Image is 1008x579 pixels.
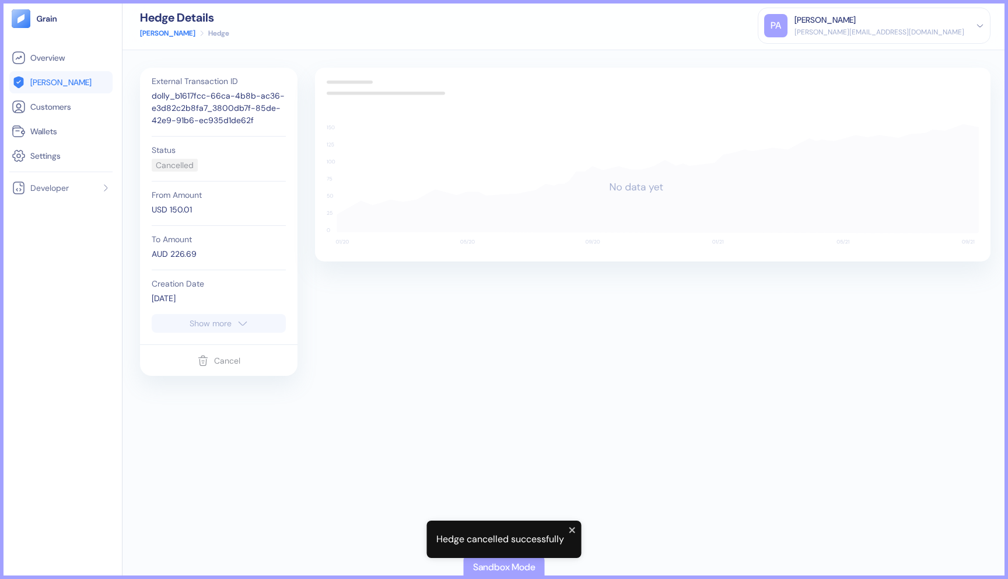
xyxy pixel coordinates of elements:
a: [PERSON_NAME] [12,75,110,89]
div: From Amount [152,191,286,199]
img: logo-tablet-V2.svg [12,9,30,28]
button: Cancel [197,350,240,372]
div: To Amount [152,235,286,243]
span: Overview [30,52,65,64]
div: dolly_b1617fcc-66ca-4b8b-ac36-e3d82c2b8fa7_3800db7f-85de-42e9-91b6-ec935d1de62f [152,90,286,127]
div: Cancelled [156,159,194,172]
a: [PERSON_NAME] [140,28,195,39]
a: Customers [12,100,110,114]
div: AUD 226.69 [152,248,286,260]
div: Hedge cancelled successfully [436,532,564,546]
div: PA [764,14,787,37]
span: Settings [30,150,61,162]
span: Developer [30,182,69,194]
span: Customers [30,101,71,113]
div: USD 150.01 [152,204,286,216]
button: close [569,525,577,535]
a: Overview [12,51,110,65]
div: Hedge Details [140,12,229,23]
button: Show more [152,314,286,333]
div: External Transaction ID [152,77,286,85]
div: [PERSON_NAME] [794,14,856,26]
a: Wallets [12,124,110,138]
span: Wallets [30,125,57,137]
div: Status [152,146,286,154]
img: logo [36,15,58,23]
div: Creation Date [152,280,286,288]
div: [DATE] [152,292,286,305]
div: [PERSON_NAME][EMAIL_ADDRESS][DOMAIN_NAME] [794,27,964,37]
div: Show more [190,319,232,327]
a: Settings [12,149,110,163]
span: [PERSON_NAME] [30,76,92,88]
